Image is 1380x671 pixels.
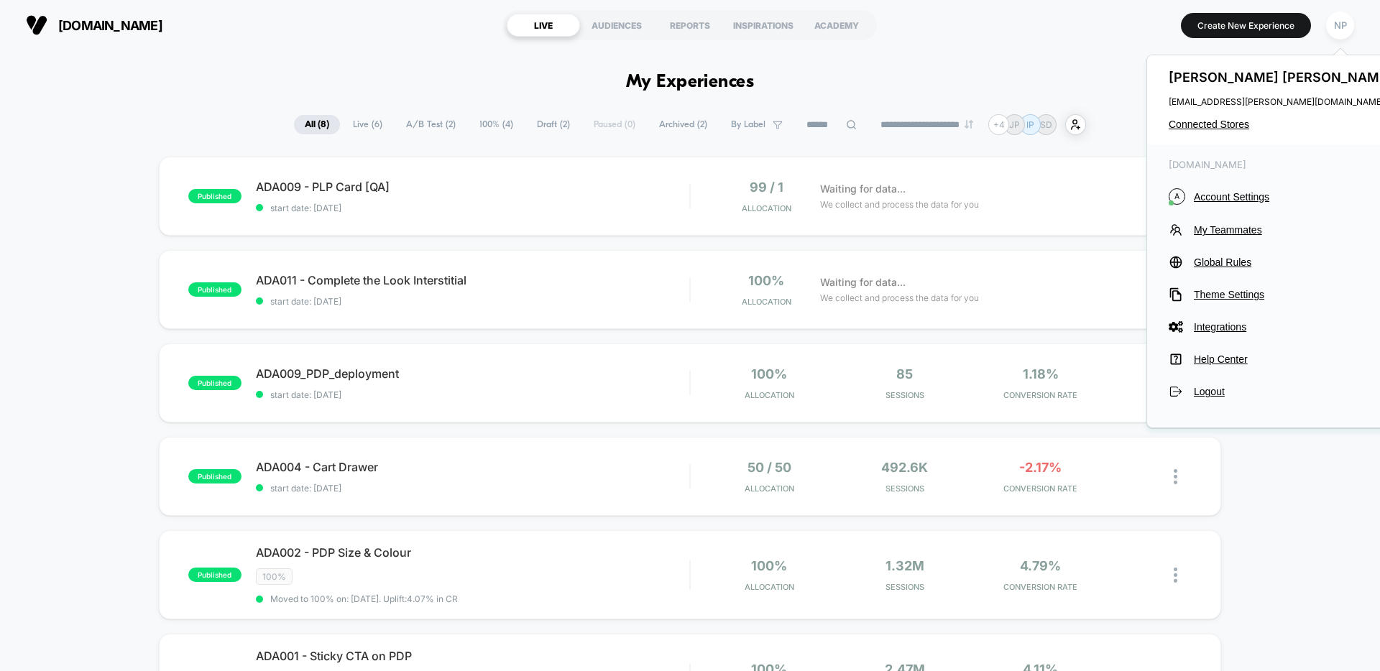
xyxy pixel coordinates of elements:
img: close [1174,568,1177,583]
img: end [965,120,973,129]
span: -2.17% [1019,460,1062,475]
span: published [188,469,241,483]
div: INSPIRATIONS [727,14,800,37]
button: Create New Experience [1181,13,1311,38]
span: CONVERSION RATE [976,582,1105,592]
span: ADA009_PDP_deployment [256,366,689,381]
span: published [188,189,241,203]
span: We collect and process the data for you [820,198,979,211]
span: Live ( 6 ) [342,115,393,134]
span: 100% [751,558,787,573]
span: Waiting for data... [820,181,906,197]
span: ADA001 - Sticky CTA on PDP [256,649,689,663]
img: Visually logo [26,14,47,36]
span: All ( 8 ) [294,115,340,134]
span: start date: [DATE] [256,389,689,400]
span: published [188,376,241,390]
span: 1.32M [885,558,924,573]
span: ADA011 - Complete the Look Interstitial [256,273,689,287]
span: Sessions [841,390,970,400]
span: Allocation [745,390,794,400]
span: 100% [256,568,293,585]
div: NP [1326,11,1354,40]
span: Allocation [745,582,794,592]
span: A/B Test ( 2 ) [395,115,466,134]
span: 85 [896,366,913,381]
button: [DOMAIN_NAME] [22,14,167,37]
p: JP [1009,119,1020,130]
div: REPORTS [653,14,727,37]
span: 1.18% [1023,366,1059,381]
span: By Label [731,119,765,130]
span: 100% ( 4 ) [469,115,524,134]
span: CONVERSION RATE [976,390,1105,400]
span: 4.79% [1020,558,1061,573]
p: IP [1026,119,1034,130]
span: ADA002 - PDP Size & Colour [256,545,689,560]
span: published [188,568,241,582]
span: ADA004 - Cart Drawer [256,460,689,474]
div: + 4 [988,114,1009,135]
button: NP [1322,11,1358,40]
span: published [188,282,241,297]
span: Sessions [841,483,970,494]
span: 100% [748,273,784,288]
span: start date: [DATE] [256,203,689,213]
span: Draft ( 2 ) [526,115,581,134]
span: CONVERSION RATE [976,483,1105,494]
div: AUDIENCES [580,14,653,37]
span: 50 / 50 [747,460,791,475]
span: Allocation [745,483,794,494]
h1: My Experiences [626,72,755,93]
span: Archived ( 2 ) [648,115,718,134]
span: Allocation [742,203,791,213]
span: Waiting for data... [820,274,906,290]
span: start date: [DATE] [256,296,689,307]
div: ACADEMY [800,14,873,37]
img: close [1174,469,1177,484]
span: ADA009 - PLP Card [QA] [256,180,689,194]
span: 99 / 1 [750,180,783,195]
span: 492.6k [881,460,928,475]
span: 100% [751,366,787,381]
span: Allocation [742,297,791,307]
span: Sessions [841,582,970,592]
span: We collect and process the data for you [820,291,979,305]
span: Moved to 100% on: [DATE] . Uplift: 4.07% in CR [270,593,458,604]
span: start date: [DATE] [256,483,689,494]
i: A [1169,188,1185,205]
span: [DOMAIN_NAME] [58,18,162,33]
div: LIVE [507,14,580,37]
p: SD [1040,119,1052,130]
